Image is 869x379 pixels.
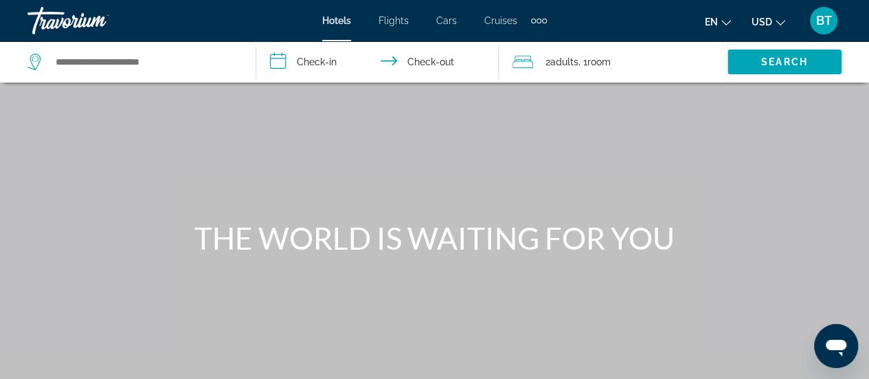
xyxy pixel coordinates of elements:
span: , 1 [578,52,611,72]
iframe: Button to launch messaging window [814,324,858,368]
button: Change language [705,12,731,32]
span: BT [816,14,832,28]
button: User Menu [806,6,842,35]
span: 2 [545,52,578,72]
a: Cruises [484,15,517,26]
span: Adults [550,56,578,67]
a: Hotels [322,15,351,26]
h1: THE WORLD IS WAITING FOR YOU [177,220,692,256]
span: USD [752,17,772,28]
a: Flights [379,15,409,26]
span: en [705,17,718,28]
span: Room [587,56,611,67]
button: Extra navigation items [531,10,547,32]
button: Check in and out dates [256,41,499,83]
button: Search [727,50,842,74]
span: Search [761,56,808,67]
a: Travorium [27,3,165,39]
a: Cars [436,15,457,26]
button: Change currency [752,12,785,32]
button: Travelers: 2 adults, 0 children [499,41,727,83]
